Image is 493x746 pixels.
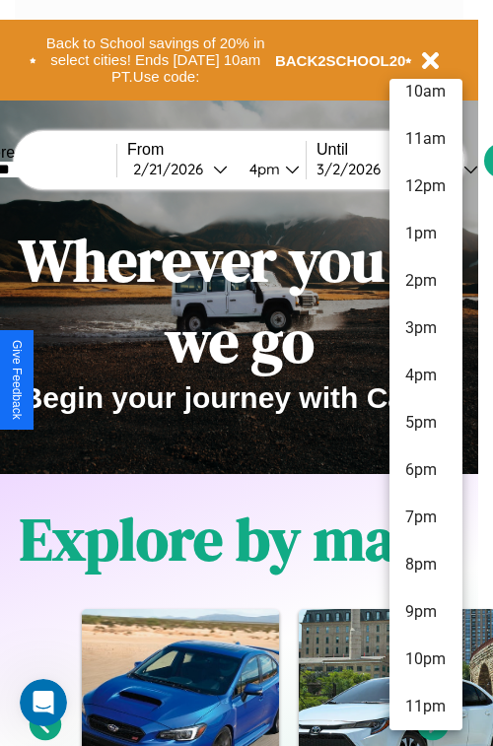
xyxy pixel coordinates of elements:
[389,352,462,399] li: 4pm
[389,210,462,257] li: 1pm
[389,115,462,163] li: 11am
[389,446,462,494] li: 6pm
[389,494,462,541] li: 7pm
[389,541,462,588] li: 8pm
[389,399,462,446] li: 5pm
[10,340,24,420] div: Give Feedback
[389,257,462,305] li: 2pm
[389,588,462,636] li: 9pm
[389,636,462,683] li: 10pm
[389,68,462,115] li: 10am
[389,683,462,730] li: 11pm
[389,163,462,210] li: 12pm
[389,305,462,352] li: 3pm
[20,679,67,726] iframe: Intercom live chat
